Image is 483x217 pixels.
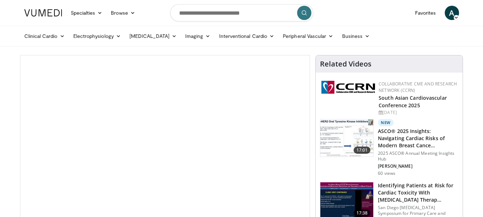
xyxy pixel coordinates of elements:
[125,29,181,43] a: [MEDICAL_DATA]
[378,151,458,162] p: 2025 ASCO® Annual Meeting Insights Hub
[378,119,394,126] p: New
[181,29,215,43] a: Imaging
[378,171,395,176] p: 60 views
[215,29,279,43] a: Interventional Cardio
[320,60,371,68] h4: Related Videos
[379,109,457,116] div: [DATE]
[338,29,374,43] a: Business
[378,128,458,149] h3: ASCO® 2025 Insights: Navigating Cardiac Risks of Modern Breast Cance…
[445,6,459,20] a: A
[24,9,62,16] img: VuMedi Logo
[379,94,447,109] a: South Asian Cardiovascular Conference 2025
[411,6,440,20] a: Favorites
[354,209,371,217] span: 17:38
[20,29,69,43] a: Clinical Cardio
[69,29,125,43] a: Electrophysiology
[107,6,139,20] a: Browse
[320,119,373,157] img: 01a2fa13-dcce-4e98-a0b4-7324c16e7069.150x105_q85_crop-smart_upscale.jpg
[66,6,107,20] a: Specialties
[321,81,375,94] img: a04ee3ba-8487-4636-b0fb-5e8d268f3737.png.150x105_q85_autocrop_double_scale_upscale_version-0.2.png
[354,147,371,154] span: 17:01
[378,182,458,203] h3: Identifying Patients at Risk for Cardiac Toxicity With [MEDICAL_DATA] Therap…
[379,81,457,93] a: Collaborative CME and Research Network (CCRN)
[279,29,337,43] a: Peripheral Vascular
[170,4,313,21] input: Search topics, interventions
[320,119,458,176] a: 17:01 New ASCO® 2025 Insights: Navigating Cardiac Risks of Modern Breast Cance… 2025 ASCO® Annual...
[378,163,458,169] p: [PERSON_NAME]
